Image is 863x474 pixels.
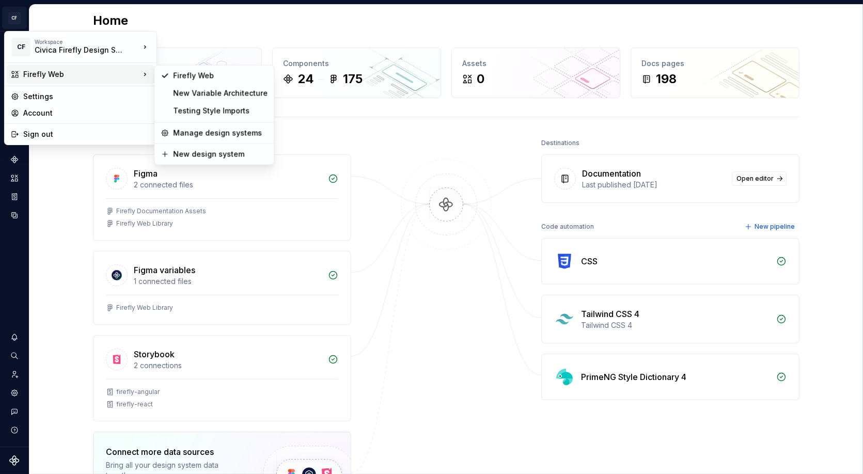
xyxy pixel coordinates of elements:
div: Account [23,108,150,118]
div: Workspace [35,39,140,45]
div: Firefly Web [173,71,268,81]
div: Settings [23,91,150,102]
div: Sign out [23,129,150,139]
div: Testing Style Imports [173,106,268,116]
div: Manage design systems [173,128,268,138]
div: CF [12,38,30,56]
div: New Variable Architecture [173,88,268,99]
div: Civica Firefly Design System [35,45,122,55]
div: New design system [173,149,268,160]
div: Firefly Web [23,69,140,80]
